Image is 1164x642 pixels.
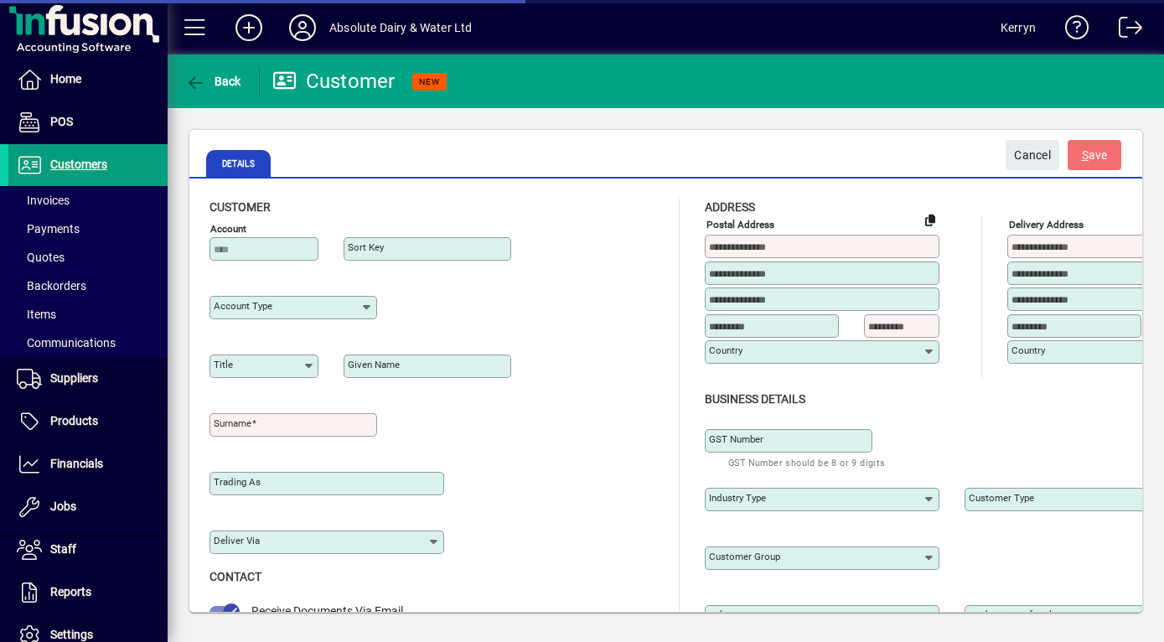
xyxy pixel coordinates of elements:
span: Jobs [50,500,76,513]
mat-label: Account [210,223,246,235]
div: Customer [272,68,396,95]
span: Products [50,414,98,427]
span: Invoices [17,194,70,207]
a: Products [8,401,168,443]
button: Cancel [1006,140,1059,170]
a: Staff [8,529,168,571]
span: Customers [50,158,107,171]
span: Reports [50,585,91,598]
span: Cancel [1014,142,1051,169]
mat-label: Surname [214,417,251,429]
a: Quotes [8,243,168,272]
span: Suppliers [50,371,98,385]
mat-label: Industry type [709,492,766,504]
span: NEW [419,76,440,87]
span: Financials [50,457,103,470]
span: Payments [17,222,80,236]
a: Invoices [8,186,168,215]
mat-label: Account Type [214,300,272,312]
a: Backorders [8,272,168,300]
a: Suppliers [8,358,168,400]
span: ave [1082,142,1108,169]
div: Absolute Dairy & Water Ltd [329,14,473,41]
a: Financials [8,443,168,485]
a: Jobs [8,486,168,528]
span: Backorders [17,279,86,293]
mat-label: Country [709,344,742,356]
button: Profile [276,13,329,43]
a: Communications [8,329,168,357]
mat-label: Sort key [348,241,384,253]
mat-label: Sales rep [709,609,751,621]
mat-label: Trading as [214,476,261,488]
mat-label: Title [214,359,233,370]
button: Copy to Delivery address [917,206,944,233]
a: Items [8,300,168,329]
mat-label: Country [1011,344,1045,356]
a: Payments [8,215,168,243]
span: Details [206,150,271,177]
mat-label: Deliver via [214,535,260,546]
span: Contact [210,570,261,583]
mat-label: Customer group [709,551,780,562]
span: Back [185,75,241,88]
a: Home [8,59,168,101]
a: Logout [1106,3,1143,58]
span: Items [17,308,56,321]
div: Kerryn [1001,14,1036,41]
button: Save [1068,140,1121,170]
a: Reports [8,572,168,614]
span: Home [50,72,81,85]
span: Quotes [17,251,65,264]
span: Address [705,200,755,214]
mat-label: Given name [348,359,400,370]
span: Receive Documents Via Email [251,604,403,618]
button: Back [181,66,246,96]
mat-label: Marketing/ Referral [969,609,1052,621]
span: Communications [17,336,116,349]
button: Add [222,13,276,43]
span: Business details [705,392,805,406]
mat-hint: GST Number should be 8 or 9 digits [728,453,886,472]
mat-label: GST Number [709,433,763,445]
span: Settings [50,628,93,641]
span: Customer [210,200,271,214]
a: Knowledge Base [1053,3,1089,58]
span: Staff [50,542,76,556]
span: S [1082,148,1089,162]
app-page-header-button: Back [168,66,260,96]
mat-label: Customer type [969,492,1034,504]
span: POS [50,115,73,128]
a: POS [8,101,168,143]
